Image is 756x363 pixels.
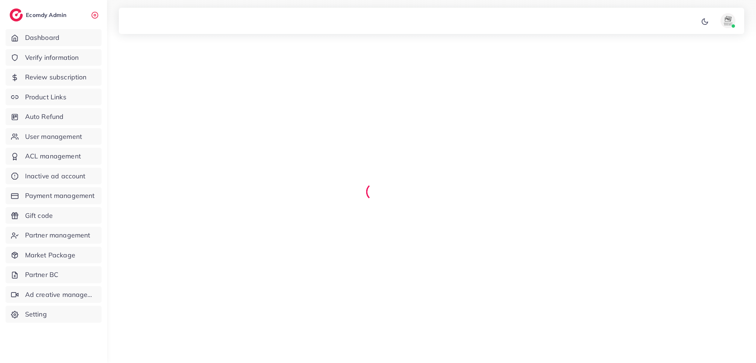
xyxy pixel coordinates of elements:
[6,128,102,145] a: User management
[10,8,23,21] img: logo
[25,92,66,102] span: Product Links
[6,247,102,264] a: Market Package
[6,286,102,303] a: Ad creative management
[25,309,47,319] span: Setting
[6,306,102,323] a: Setting
[6,29,102,46] a: Dashboard
[6,207,102,224] a: Gift code
[6,69,102,86] a: Review subscription
[6,49,102,66] a: Verify information
[25,211,53,220] span: Gift code
[25,72,87,82] span: Review subscription
[10,8,68,21] a: logoEcomdy Admin
[6,187,102,204] a: Payment management
[6,89,102,106] a: Product Links
[25,191,95,201] span: Payment management
[721,13,735,28] img: avatar
[6,266,102,283] a: Partner BC
[26,11,68,18] h2: Ecomdy Admin
[25,53,79,62] span: Verify information
[6,168,102,185] a: Inactive ad account
[25,171,86,181] span: Inactive ad account
[712,13,738,28] a: avatar
[25,151,81,161] span: ACL management
[25,250,75,260] span: Market Package
[6,227,102,244] a: Partner management
[25,270,59,280] span: Partner BC
[25,33,59,42] span: Dashboard
[6,108,102,125] a: Auto Refund
[6,148,102,165] a: ACL management
[25,112,64,121] span: Auto Refund
[25,290,96,299] span: Ad creative management
[25,230,90,240] span: Partner management
[25,132,82,141] span: User management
